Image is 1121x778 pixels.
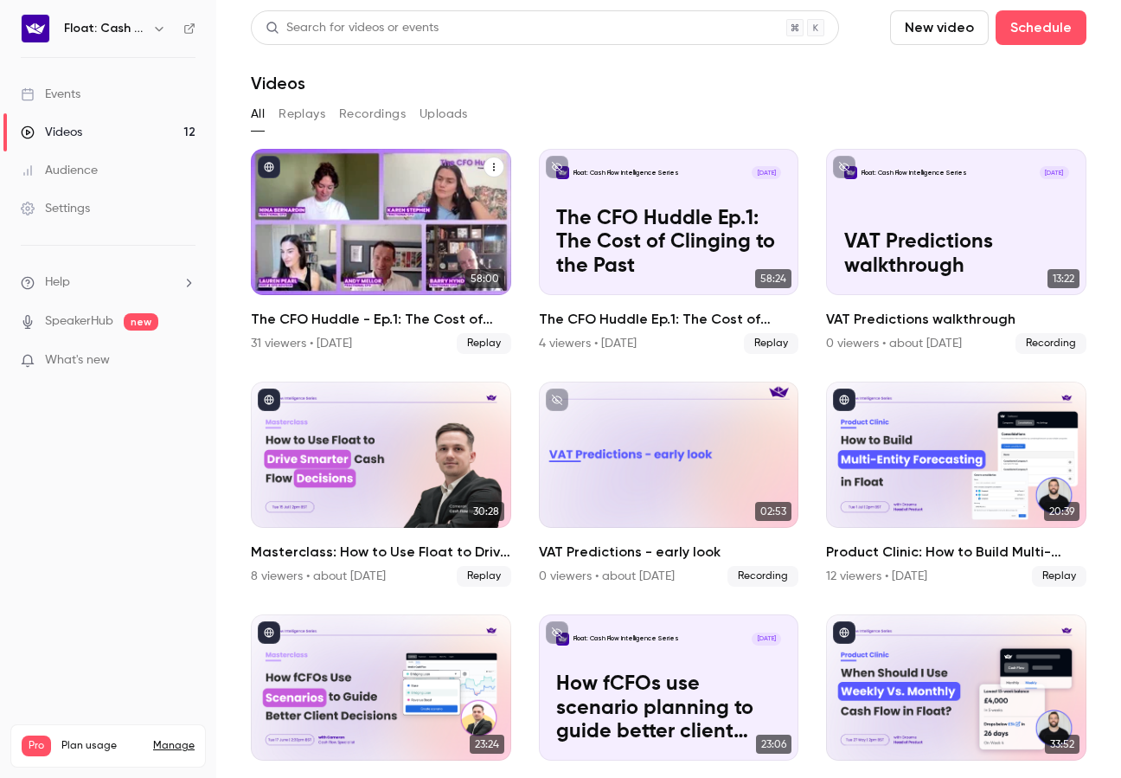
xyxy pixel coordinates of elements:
[266,19,439,37] div: Search for videos or events
[21,124,82,141] div: Videos
[21,86,80,103] div: Events
[251,149,511,354] li: The CFO Huddle - Ep.1: The Cost of Clinging to the Past
[862,169,967,177] p: Float: Cash Flow Intelligence Series
[1040,166,1069,179] span: [DATE]
[556,672,781,743] p: How fCFOs use scenario planning to guide better client decisions
[1015,333,1086,354] span: Recording
[251,100,265,128] button: All
[573,169,679,177] p: Float: Cash Flow Intelligence Series
[539,568,675,585] div: 0 viewers • about [DATE]
[546,621,568,644] button: unpublished
[251,382,511,587] li: Masterclass: How to Use Float to Drive Smarter Cash Flow Decisions
[539,309,799,330] h2: The CFO Huddle Ep.1: The Cost of Clinging to the Past
[539,542,799,563] h2: VAT Predictions - early look
[755,502,791,521] span: 02:53
[826,149,1086,354] a: VAT Predictions walkthroughFloat: Cash Flow Intelligence Series[DATE]VAT Predictions walkthrough1...
[258,389,280,411] button: published
[546,389,568,411] button: unpublished
[556,207,781,278] p: The CFO Huddle Ep.1: The Cost of Clinging to the Past
[124,313,158,331] span: new
[573,634,679,643] p: Float: Cash Flow Intelligence Series
[22,15,49,42] img: Float: Cash Flow Intelligence Series
[539,382,799,587] li: VAT Predictions - early look
[21,273,195,292] li: help-dropdown-opener
[251,73,305,93] h1: Videos
[258,621,280,644] button: published
[420,100,468,128] button: Uploads
[251,335,352,352] div: 31 viewers • [DATE]
[744,333,798,354] span: Replay
[833,621,855,644] button: published
[21,162,98,179] div: Audience
[251,568,386,585] div: 8 viewers • about [DATE]
[22,736,51,756] span: Pro
[1032,566,1086,587] span: Replay
[153,739,195,753] a: Manage
[826,149,1086,354] li: VAT Predictions walkthrough
[546,156,568,178] button: unpublished
[539,382,799,587] a: 02:53VAT Predictions - early look0 viewers • about [DATE]Recording
[1044,502,1079,521] span: 20:39
[826,382,1086,587] a: 20:39Product Clinic: How to Build Multi-Entity Forecasting in Float12 viewers • [DATE]Replay
[844,230,1069,277] p: VAT Predictions walkthrough
[890,10,989,45] button: New video
[539,335,637,352] div: 4 viewers • [DATE]
[826,335,962,352] div: 0 viewers • about [DATE]
[833,389,855,411] button: published
[539,149,799,354] li: The CFO Huddle Ep.1: The Cost of Clinging to the Past
[833,156,855,178] button: unpublished
[465,269,504,288] span: 58:00
[996,10,1086,45] button: Schedule
[752,633,781,646] span: [DATE]
[468,502,504,521] span: 30:28
[457,566,511,587] span: Replay
[1047,269,1079,288] span: 13:22
[826,382,1086,587] li: Product Clinic: How to Build Multi-Entity Forecasting in Float
[251,382,511,587] a: 30:28Masterclass: How to Use Float to Drive Smarter Cash Flow Decisions8 viewers • about [DATE]Re...
[64,20,145,37] h6: Float: Cash Flow Intelligence Series
[21,200,90,217] div: Settings
[251,309,511,330] h2: The CFO Huddle - Ep.1: The Cost of Clinging to the Past
[457,333,511,354] span: Replay
[826,568,927,585] div: 12 viewers • [DATE]
[61,739,143,753] span: Plan usage
[752,166,781,179] span: [DATE]
[258,156,280,178] button: published
[279,100,325,128] button: Replays
[539,149,799,354] a: The CFO Huddle Ep.1: The Cost of Clinging to the Past Float: Cash Flow Intelligence Series[DATE]T...
[756,735,791,754] span: 23:06
[339,100,406,128] button: Recordings
[727,566,798,587] span: Recording
[45,273,70,292] span: Help
[826,309,1086,330] h2: VAT Predictions walkthrough
[470,735,504,754] span: 23:24
[1045,735,1079,754] span: 33:52
[755,269,791,288] span: 58:24
[251,10,1086,768] section: Videos
[251,149,511,354] a: 58:00The CFO Huddle - Ep.1: The Cost of Clinging to the Past31 viewers • [DATE]Replay
[45,351,110,370] span: What's new
[251,542,511,563] h2: Masterclass: How to Use Float to Drive Smarter Cash Flow Decisions
[45,312,113,331] a: SpeakerHub
[826,542,1086,563] h2: Product Clinic: How to Build Multi-Entity Forecasting in Float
